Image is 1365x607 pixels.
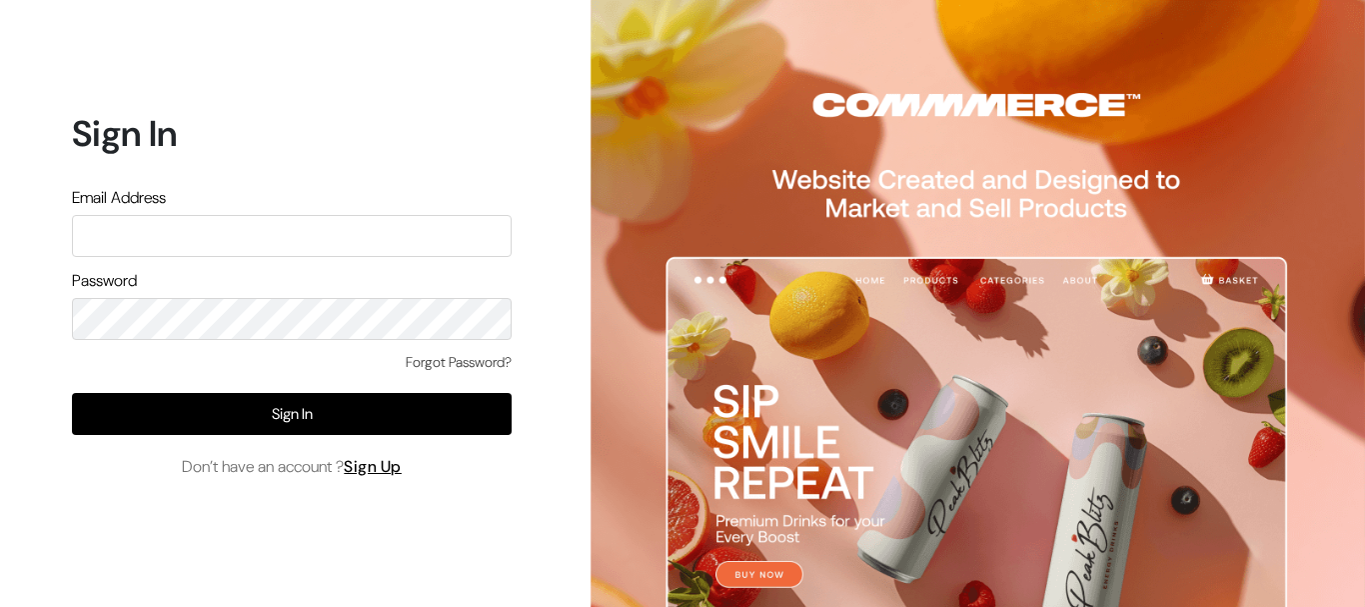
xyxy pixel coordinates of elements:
[406,352,512,373] a: Forgot Password?
[72,186,166,210] label: Email Address
[344,456,402,477] a: Sign Up
[182,455,402,479] span: Don’t have an account ?
[72,269,137,293] label: Password
[72,112,512,155] h1: Sign In
[72,393,512,435] button: Sign In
